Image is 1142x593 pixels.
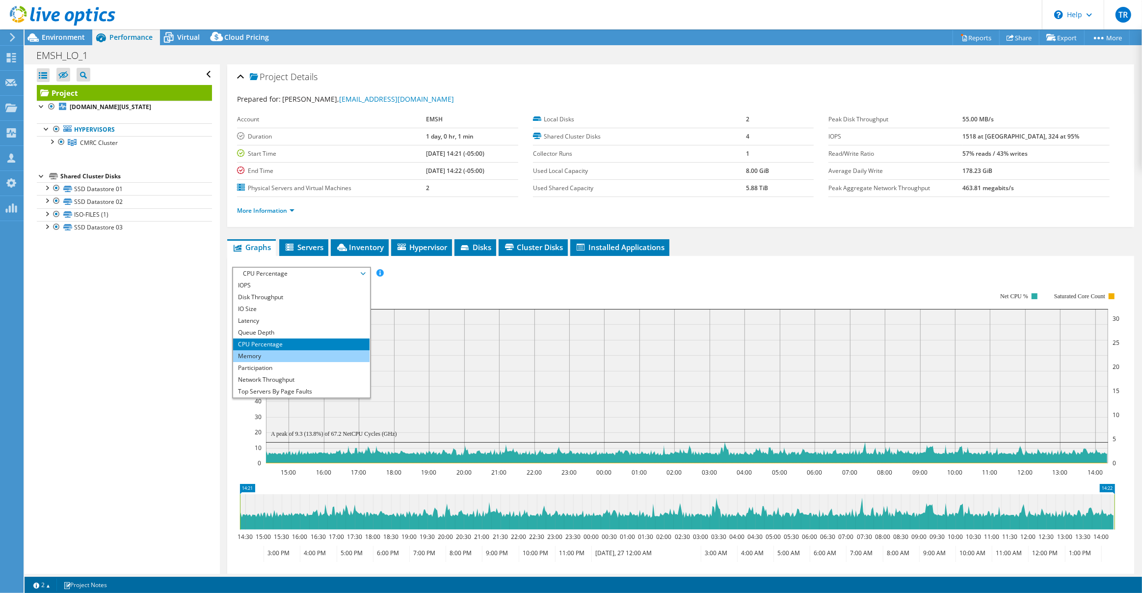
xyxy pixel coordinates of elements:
[802,533,818,541] text: 06:00
[638,533,654,541] text: 01:30
[821,533,836,541] text: 06:30
[748,533,763,541] text: 04:30
[426,132,474,141] b: 1 day, 0 hr, 1 min
[746,184,768,192] b: 5.88 TiB
[237,132,425,141] label: Duration
[999,30,1039,45] a: Share
[983,468,998,477] text: 11:00
[336,242,384,252] span: Inventory
[1113,363,1119,371] text: 20
[1113,459,1116,467] text: 0
[784,533,799,541] text: 05:30
[339,94,454,104] a: [EMAIL_ADDRESS][DOMAIN_NAME]
[962,184,1014,192] b: 463.81 megabits/s
[233,362,369,374] li: Participation
[548,533,563,541] text: 23:00
[962,167,992,175] b: 178.23 GiB
[255,397,262,405] text: 40
[1003,533,1018,541] text: 11:30
[238,533,253,541] text: 14:30
[807,468,823,477] text: 06:00
[282,94,454,104] span: [PERSON_NAME],
[457,468,472,477] text: 20:00
[250,72,288,82] span: Project
[37,195,212,208] a: SSD Datastore 02
[402,533,417,541] text: 19:00
[237,206,294,215] a: More Information
[233,315,369,327] li: Latency
[1018,468,1033,477] text: 12:00
[238,268,364,280] span: CPU Percentage
[1094,533,1109,541] text: 14:00
[843,468,858,477] text: 07:00
[966,533,982,541] text: 10:30
[828,132,962,141] label: IOPS
[1113,411,1119,419] text: 10
[291,71,318,83] span: Details
[271,430,397,437] text: A peak of 9.3 (13.8%) of 67.2 NetCPU Cycles (GHz)
[70,103,151,111] b: [DOMAIN_NAME][US_STATE]
[37,208,212,221] a: ISO-FILES (1)
[1054,10,1063,19] svg: \n
[597,468,612,477] text: 00:00
[475,533,490,541] text: 21:00
[1021,533,1036,541] text: 12:00
[233,339,369,350] li: CPU Percentage
[56,579,114,591] a: Project Notes
[274,533,290,541] text: 15:30
[233,327,369,339] li: Queue Depth
[930,533,945,541] text: 09:30
[233,386,369,397] li: Top Servers By Page Faults
[632,468,647,477] text: 01:00
[575,242,664,252] span: Installed Applications
[562,468,577,477] text: 23:00
[913,468,928,477] text: 09:00
[420,533,435,541] text: 19:30
[284,242,323,252] span: Servers
[702,468,717,477] text: 03:00
[233,291,369,303] li: Disk Throughput
[1113,387,1119,395] text: 15
[620,533,636,541] text: 01:00
[1076,533,1091,541] text: 13:30
[746,115,749,123] b: 2
[396,242,447,252] span: Hypervisor
[37,136,212,149] a: CMRC Cluster
[27,579,57,591] a: 2
[80,139,118,147] span: CMRC Cluster
[1113,339,1119,347] text: 25
[675,533,691,541] text: 02:30
[311,533,326,541] text: 16:30
[712,533,727,541] text: 03:30
[281,468,296,477] text: 15:00
[948,533,963,541] text: 10:00
[1039,533,1054,541] text: 12:30
[533,166,746,176] label: Used Local Capacity
[1055,293,1106,300] text: Saturated Core Count
[256,533,271,541] text: 15:00
[876,533,891,541] text: 08:00
[894,533,909,541] text: 08:30
[828,149,962,159] label: Read/Write Ratio
[839,533,854,541] text: 07:00
[177,32,200,42] span: Virtual
[566,533,581,541] text: 23:30
[1053,468,1068,477] text: 13:00
[224,32,269,42] span: Cloud Pricing
[493,533,508,541] text: 21:30
[37,85,212,101] a: Project
[746,167,769,175] b: 8.00 GiB
[746,149,749,158] b: 1
[1088,468,1103,477] text: 14:00
[511,533,527,541] text: 22:00
[347,533,363,541] text: 17:30
[255,413,262,421] text: 30
[984,533,1000,541] text: 11:00
[37,221,212,234] a: SSD Datastore 03
[1115,7,1131,23] span: TR
[426,115,443,123] b: EMSH
[533,149,746,159] label: Collector Runs
[232,242,271,252] span: Graphs
[962,149,1028,158] b: 57% reads / 43% writes
[530,533,545,541] text: 22:30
